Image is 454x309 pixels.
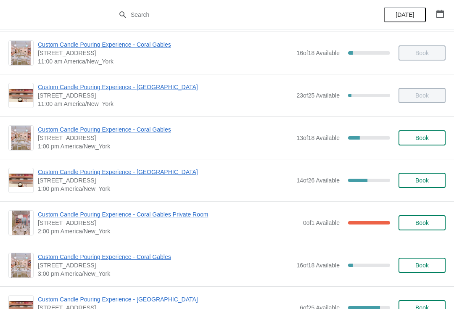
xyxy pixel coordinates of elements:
[38,295,296,304] span: Custom Candle Pouring Experience - [GEOGRAPHIC_DATA]
[399,130,446,145] button: Book
[399,258,446,273] button: Book
[12,211,30,235] img: Custom Candle Pouring Experience - Coral Gables Private Room | 154 Giralda Avenue, Coral Gables, ...
[303,219,340,226] span: 0 of 1 Available
[415,219,429,226] span: Book
[296,262,340,269] span: 16 of 18 Available
[296,177,340,184] span: 14 of 26 Available
[399,215,446,230] button: Book
[9,89,33,103] img: Custom Candle Pouring Experience - Fort Lauderdale | 914 East Las Olas Boulevard, Fort Lauderdale...
[38,253,292,261] span: Custom Candle Pouring Experience - Coral Gables
[9,174,33,188] img: Custom Candle Pouring Experience - Fort Lauderdale | 914 East Las Olas Boulevard, Fort Lauderdale...
[38,49,292,57] span: [STREET_ADDRESS]
[11,41,31,65] img: Custom Candle Pouring Experience - Coral Gables | 154 Giralda Avenue, Coral Gables, FL, USA | 11:...
[38,134,292,142] span: [STREET_ADDRESS]
[38,219,299,227] span: [STREET_ADDRESS]
[396,11,414,18] span: [DATE]
[399,173,446,188] button: Book
[38,261,292,269] span: [STREET_ADDRESS]
[38,57,292,66] span: 11:00 am America/New_York
[38,40,292,49] span: Custom Candle Pouring Experience - Coral Gables
[415,177,429,184] span: Book
[11,253,31,277] img: Custom Candle Pouring Experience - Coral Gables | 154 Giralda Avenue, Coral Gables, FL, USA | 3:0...
[384,7,426,22] button: [DATE]
[38,269,292,278] span: 3:00 pm America/New_York
[38,227,299,235] span: 2:00 pm America/New_York
[38,91,292,100] span: [STREET_ADDRESS]
[296,50,340,56] span: 16 of 18 Available
[38,100,292,108] span: 11:00 am America/New_York
[296,135,340,141] span: 13 of 18 Available
[38,176,292,185] span: [STREET_ADDRESS]
[296,92,340,99] span: 23 of 25 Available
[38,210,299,219] span: Custom Candle Pouring Experience - Coral Gables Private Room
[415,135,429,141] span: Book
[38,125,292,134] span: Custom Candle Pouring Experience - Coral Gables
[38,168,292,176] span: Custom Candle Pouring Experience - [GEOGRAPHIC_DATA]
[38,83,292,91] span: Custom Candle Pouring Experience - [GEOGRAPHIC_DATA]
[130,7,340,22] input: Search
[11,126,31,150] img: Custom Candle Pouring Experience - Coral Gables | 154 Giralda Avenue, Coral Gables, FL, USA | 1:0...
[38,142,292,151] span: 1:00 pm America/New_York
[415,262,429,269] span: Book
[38,185,292,193] span: 1:00 pm America/New_York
